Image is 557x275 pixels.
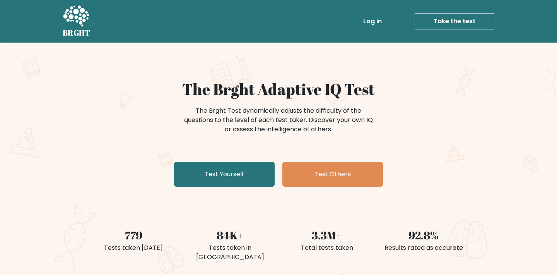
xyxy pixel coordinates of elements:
div: 92.8% [380,227,467,243]
div: The Brght Test dynamically adjusts the difficulty of the questions to the level of each test take... [182,106,375,134]
h1: The Brght Adaptive IQ Test [90,80,467,98]
div: Tests taken [DATE] [90,243,177,253]
a: Take the test [415,13,494,29]
div: Tests taken in [GEOGRAPHIC_DATA] [186,243,274,262]
div: 84K+ [186,227,274,243]
a: Test Others [282,162,383,187]
div: Results rated as accurate [380,243,467,253]
div: 3.3M+ [283,227,371,243]
a: BRGHT [63,3,91,40]
a: Test Yourself [174,162,275,187]
div: Total tests taken [283,243,371,253]
div: 779 [90,227,177,243]
h5: BRGHT [63,28,91,38]
a: Log in [360,14,385,29]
